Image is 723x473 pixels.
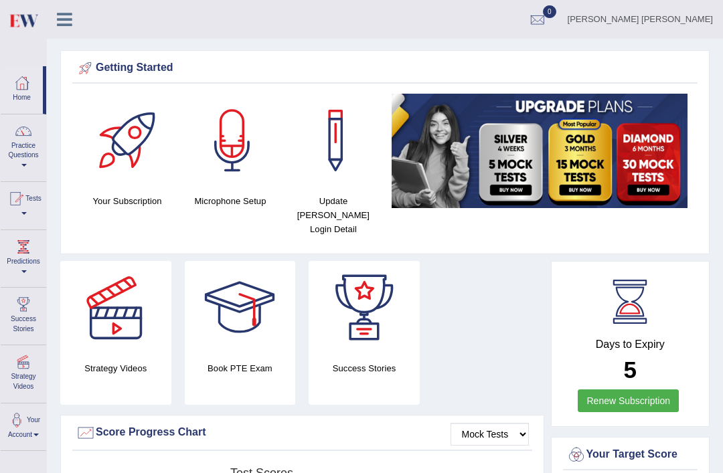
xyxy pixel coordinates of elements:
a: Renew Subscription [578,389,679,412]
img: small5.jpg [392,94,688,208]
div: Your Target Score [566,445,695,465]
a: Your Account [1,403,46,447]
a: Success Stories [1,288,46,341]
h4: Success Stories [309,361,420,375]
h4: Book PTE Exam [185,361,296,375]
span: 0 [543,5,556,18]
a: Predictions [1,230,46,283]
b: 5 [624,357,637,383]
a: Tests [1,182,46,225]
h4: Your Subscription [82,194,172,208]
div: Getting Started [76,58,694,78]
div: Score Progress Chart [76,423,529,443]
a: Practice Questions [1,114,46,177]
a: Strategy Videos [1,345,46,398]
h4: Strategy Videos [60,361,171,375]
a: Home [1,66,43,110]
h4: Microphone Setup [185,194,275,208]
h4: Update [PERSON_NAME] Login Detail [289,194,378,236]
h4: Days to Expiry [566,339,695,351]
